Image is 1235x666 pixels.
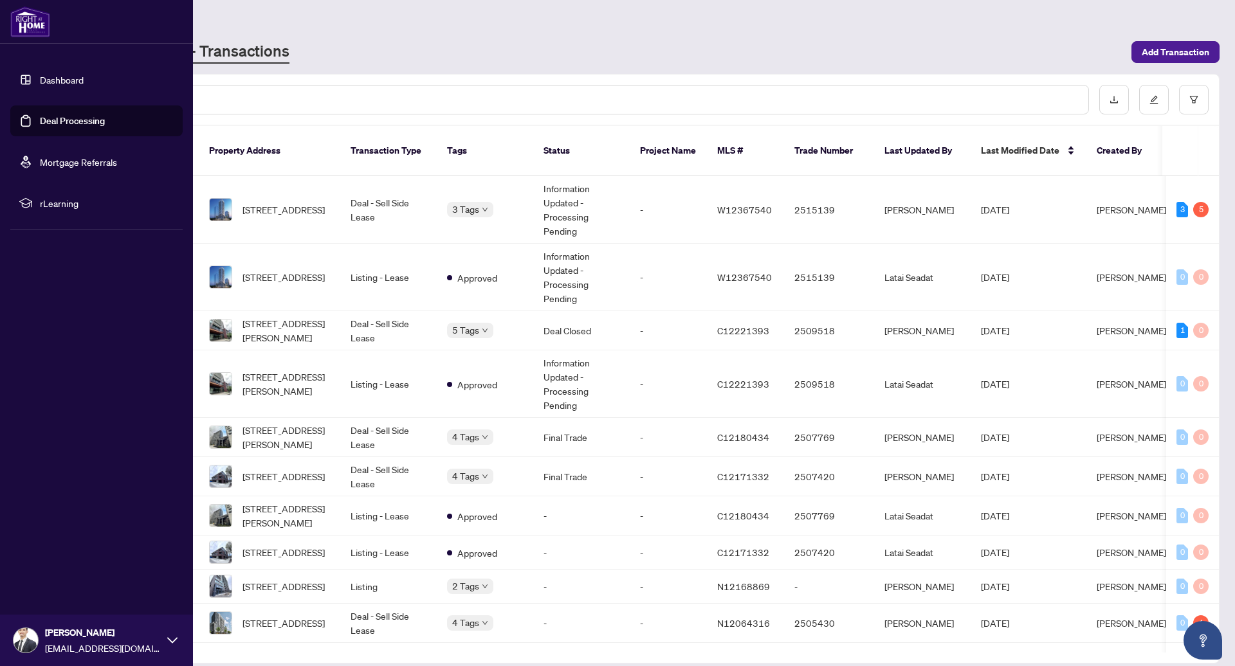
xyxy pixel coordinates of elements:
[340,176,437,244] td: Deal - Sell Side Lease
[874,176,971,244] td: [PERSON_NAME]
[10,6,50,37] img: logo
[1097,204,1166,215] span: [PERSON_NAME]
[1193,323,1209,338] div: 0
[874,457,971,496] td: [PERSON_NAME]
[630,570,707,604] td: -
[533,496,630,535] td: -
[717,510,769,521] span: C12180434
[717,271,772,283] span: W12367540
[971,126,1086,176] th: Last Modified Date
[340,570,437,604] td: Listing
[981,546,1009,558] span: [DATE]
[457,509,497,523] span: Approved
[981,271,1009,283] span: [DATE]
[242,270,325,284] span: [STREET_ADDRESS]
[630,535,707,570] td: -
[533,604,630,643] td: -
[717,617,770,629] span: N12064316
[630,457,707,496] td: -
[630,244,707,311] td: -
[784,311,874,350] td: 2509518
[340,457,437,496] td: Deal - Sell Side Lease
[717,204,772,215] span: W12367540
[981,580,1009,592] span: [DATE]
[981,325,1009,336] span: [DATE]
[199,126,340,176] th: Property Address
[630,418,707,457] td: -
[784,535,874,570] td: 2507420
[457,546,497,560] span: Approved
[874,244,971,311] td: Latai Seadat
[630,176,707,244] td: -
[1176,323,1188,338] div: 1
[981,510,1009,521] span: [DATE]
[482,206,488,213] span: down
[242,316,330,345] span: [STREET_ADDRESS][PERSON_NAME]
[452,469,479,483] span: 4 Tags
[482,620,488,626] span: down
[1110,95,1119,104] span: download
[1097,510,1166,521] span: [PERSON_NAME]
[1176,269,1188,285] div: 0
[242,545,325,559] span: [STREET_ADDRESS]
[1097,271,1166,283] span: [PERSON_NAME]
[457,377,497,392] span: Approved
[784,244,874,311] td: 2515139
[784,350,874,418] td: 2509518
[630,311,707,350] td: -
[210,505,232,526] img: thumbnail-img
[340,604,437,643] td: Deal - Sell Side Lease
[784,418,874,457] td: 2507769
[874,535,971,570] td: Latai Seadat
[242,423,330,451] span: [STREET_ADDRESS][PERSON_NAME]
[717,580,770,592] span: N12168869
[210,373,232,395] img: thumbnail-img
[210,612,232,634] img: thumbnail-img
[717,471,769,482] span: C12171332
[340,311,437,350] td: Deal - Sell Side Lease
[1176,376,1188,392] div: 0
[482,583,488,589] span: down
[452,323,479,337] span: 5 Tags
[1097,471,1166,482] span: [PERSON_NAME]
[1176,508,1188,523] div: 0
[452,579,479,593] span: 2 Tags
[981,143,1059,157] span: Last Modified Date
[40,196,174,210] span: rLearning
[40,115,105,127] a: Deal Processing
[784,604,874,643] td: 2505430
[482,434,488,440] span: down
[1193,615,1209,631] div: 1
[437,126,533,176] th: Tags
[210,465,232,487] img: thumbnail-img
[1193,429,1209,445] div: 0
[874,126,971,176] th: Last Updated By
[1193,469,1209,484] div: 0
[1149,95,1158,104] span: edit
[1097,546,1166,558] span: [PERSON_NAME]
[533,244,630,311] td: Information Updated - Processing Pending
[45,641,161,655] span: [EMAIL_ADDRESS][DOMAIN_NAME]
[340,535,437,570] td: Listing - Lease
[1176,202,1188,217] div: 3
[210,426,232,448] img: thumbnail-img
[874,570,971,604] td: [PERSON_NAME]
[40,74,84,85] a: Dashboard
[1193,508,1209,523] div: 0
[210,199,232,221] img: thumbnail-img
[242,616,325,630] span: [STREET_ADDRESS]
[242,501,330,530] span: [STREET_ADDRESS][PERSON_NAME]
[1131,41,1220,63] button: Add Transaction
[1176,615,1188,631] div: 0
[874,350,971,418] td: Latai Seadat
[1176,469,1188,484] div: 0
[533,535,630,570] td: -
[340,418,437,457] td: Deal - Sell Side Lease
[1097,431,1166,443] span: [PERSON_NAME]
[533,126,630,176] th: Status
[717,546,769,558] span: C12171332
[1099,85,1129,114] button: download
[482,327,488,334] span: down
[533,457,630,496] td: Final Trade
[1179,85,1209,114] button: filter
